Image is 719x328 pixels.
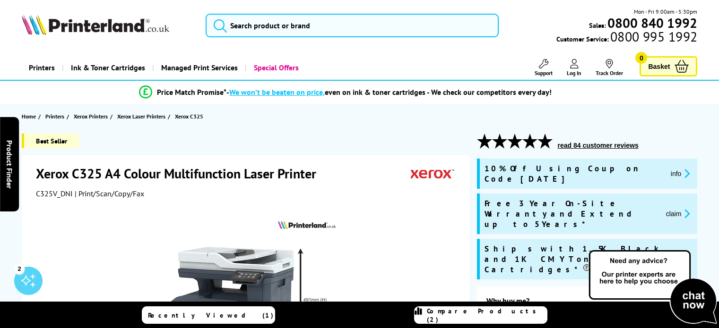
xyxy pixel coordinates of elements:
[71,56,145,80] span: Ink & Toner Cartridges
[589,21,606,30] span: Sales:
[117,111,165,121] span: Xerox Laser Printers
[22,111,38,121] a: Home
[663,208,693,219] button: promo-description
[640,56,697,76] a: Basket 0
[485,244,663,275] span: Ships with 1.5K Black and 1K CMY Toner Cartridges*
[635,52,647,64] span: 0
[5,84,686,101] li: modal_Promise
[45,111,67,121] a: Printers
[587,249,719,326] img: Open Live Chat window
[596,59,623,76] a: Track Order
[45,111,64,121] span: Printers
[414,306,547,324] a: Compare Products (2)
[36,165,326,182] h1: Xerox C325 A4 Colour Multifunction Laser Printer
[22,56,62,80] a: Printers
[245,56,306,80] a: Special Offers
[62,56,152,80] a: Ink & Toner Cartridges
[157,87,226,97] span: Price Match Promise*
[411,165,454,182] img: Xerox
[609,32,697,41] span: 0800 995 1992
[22,14,169,35] img: Printerland Logo
[607,14,697,32] b: 0800 840 1992
[485,163,663,184] span: 10% Off Using Coupon Code [DATE]
[229,87,325,97] span: We won’t be beaten on price,
[567,59,581,76] a: Log In
[668,168,693,179] button: promo-description
[486,296,688,310] div: Why buy me?
[206,14,499,37] input: Search product or brand
[14,263,25,274] div: 2
[567,69,581,76] span: Log In
[535,69,553,76] span: Support
[555,141,641,150] button: read 84 customer reviews
[606,18,697,27] a: 0800 840 1992
[226,87,552,97] div: - even on ink & toner cartridges - We check our competitors every day!
[117,111,168,121] a: Xerox Laser Printers
[22,134,79,148] span: Best Seller
[75,189,144,198] span: | Print/Scan/Copy/Fax
[22,14,194,37] a: Printerland Logo
[485,198,658,229] span: Free 3 Year On-Site Warranty and Extend up to 5 Years*
[427,307,547,324] span: Compare Products (2)
[22,111,36,121] span: Home
[74,111,110,121] a: Xerox Printers
[5,140,14,188] span: Product Finder
[648,60,670,73] span: Basket
[74,111,108,121] span: Xerox Printers
[152,56,245,80] a: Managed Print Services
[36,189,73,198] span: C325V_DNI
[634,7,697,16] span: Mon - Fri 9:00am - 5:30pm
[142,306,275,324] a: Recently Viewed (1)
[556,32,697,43] span: Customer Service:
[535,59,553,76] a: Support
[148,311,274,320] span: Recently Viewed (1)
[175,113,203,120] span: Xerox C325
